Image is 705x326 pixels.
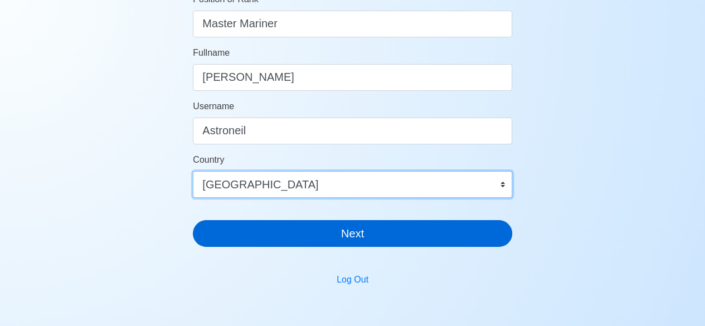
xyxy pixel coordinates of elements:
input: ex. 2nd Officer w/Master License [193,11,512,37]
input: Your Fullname [193,64,512,91]
input: Ex. donaldcris [193,118,512,144]
button: Next [193,220,512,247]
label: Country [193,153,224,167]
span: Fullname [193,48,230,57]
button: Log Out [329,269,376,290]
span: Username [193,101,234,111]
